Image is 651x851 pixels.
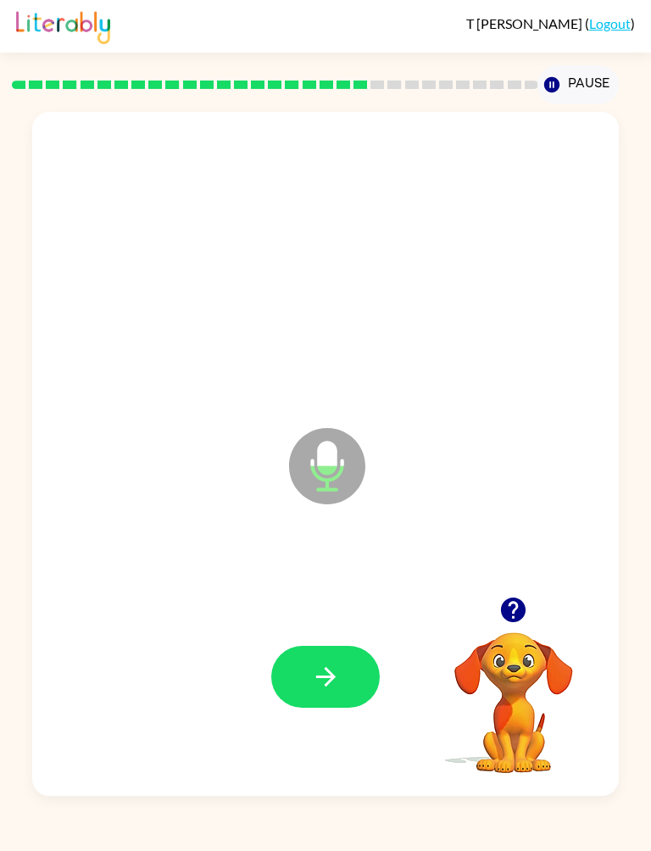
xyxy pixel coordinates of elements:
[429,606,598,776] video: Your browser must support playing .mp4 files to use Literably. Please try using another browser.
[466,15,635,31] div: ( )
[16,7,110,44] img: Literably
[466,15,585,31] span: T [PERSON_NAME]
[589,15,631,31] a: Logout
[537,65,618,104] button: Pause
